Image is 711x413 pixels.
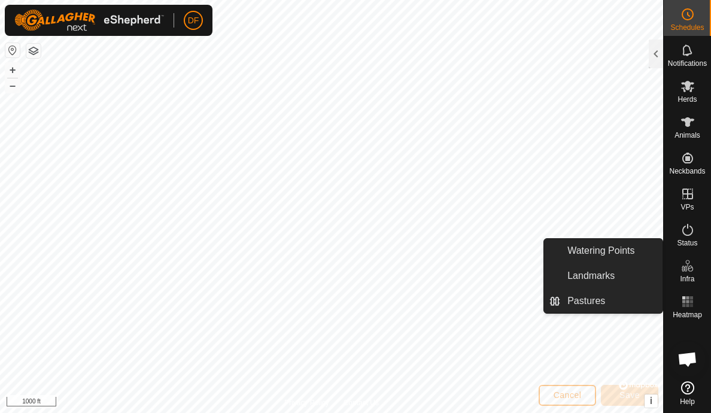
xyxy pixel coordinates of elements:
a: Privacy Policy [284,397,329,408]
li: Landmarks [544,264,663,288]
a: Help [664,376,711,410]
span: Animals [674,132,700,139]
button: i [645,394,658,408]
span: VPs [680,204,694,211]
span: Help [680,398,695,405]
span: Watering Points [567,244,634,258]
span: Heatmap [673,311,702,318]
span: Schedules [670,24,704,31]
span: Status [677,239,697,247]
span: DF [188,14,199,27]
li: Watering Points [544,239,663,263]
span: Infra [680,275,694,283]
span: Pastures [567,294,605,308]
button: Map Layers [26,44,41,58]
a: Contact Us [344,397,379,408]
span: Notifications [668,60,707,67]
div: Open chat [670,341,706,377]
a: Pastures [560,289,663,313]
button: – [5,78,20,93]
button: + [5,63,20,77]
span: Landmarks [567,269,615,283]
a: Landmarks [560,264,663,288]
img: Gallagher Logo [14,10,164,31]
span: Neckbands [669,168,705,175]
li: Pastures [544,289,663,313]
span: i [650,396,652,406]
a: Watering Points [560,239,663,263]
button: Reset Map [5,43,20,57]
span: Herds [677,96,697,103]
